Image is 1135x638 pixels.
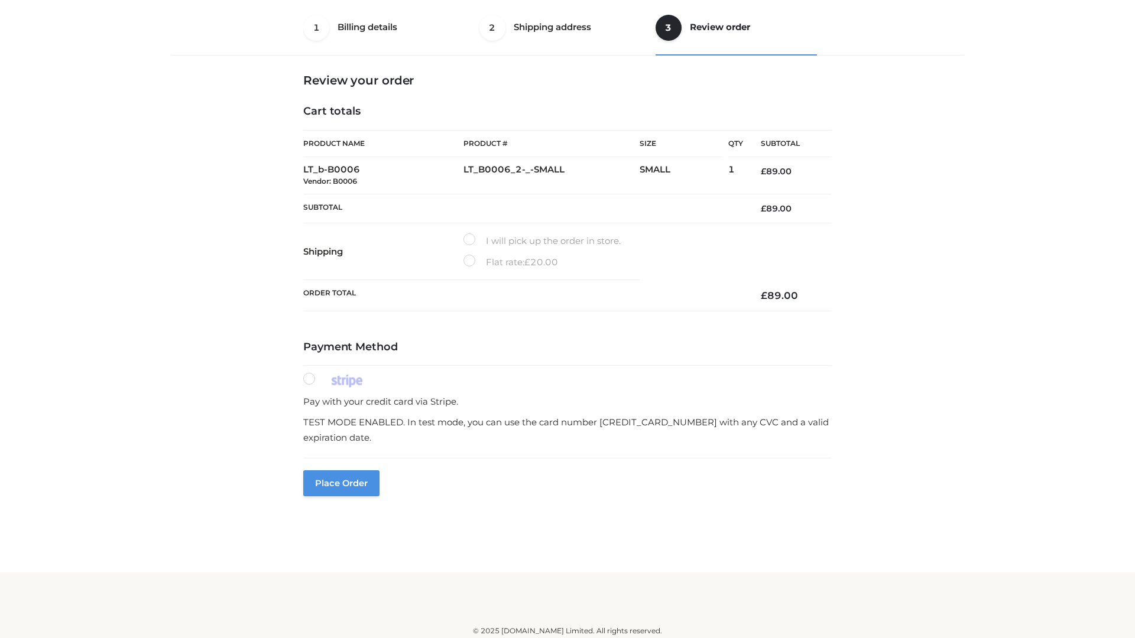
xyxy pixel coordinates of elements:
th: Qty [728,130,743,157]
h4: Payment Method [303,341,832,354]
div: © 2025 [DOMAIN_NAME] Limited. All rights reserved. [176,625,959,637]
bdi: 20.00 [524,256,558,268]
h3: Review your order [303,73,832,87]
bdi: 89.00 [761,289,798,301]
td: LT_B0006_2-_-SMALL [463,157,640,194]
td: SMALL [640,157,728,194]
span: £ [761,166,766,177]
th: Shipping [303,223,463,280]
td: 1 [728,157,743,194]
button: Place order [303,470,380,496]
th: Subtotal [303,194,743,223]
p: TEST MODE ENABLED. In test mode, you can use the card number [CREDIT_CARD_NUMBER] with any CVC an... [303,415,832,445]
th: Product # [463,130,640,157]
th: Product Name [303,130,463,157]
th: Subtotal [743,131,832,157]
span: £ [761,289,767,301]
td: LT_b-B0006 [303,157,463,194]
span: £ [524,256,530,268]
p: Pay with your credit card via Stripe. [303,394,832,409]
th: Size [640,131,722,157]
bdi: 89.00 [761,203,792,214]
th: Order Total [303,280,743,311]
span: £ [761,203,766,214]
h4: Cart totals [303,105,832,118]
bdi: 89.00 [761,166,792,177]
label: I will pick up the order in store. [463,233,621,249]
small: Vendor: B0006 [303,177,357,185]
label: Flat rate: [463,255,558,270]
